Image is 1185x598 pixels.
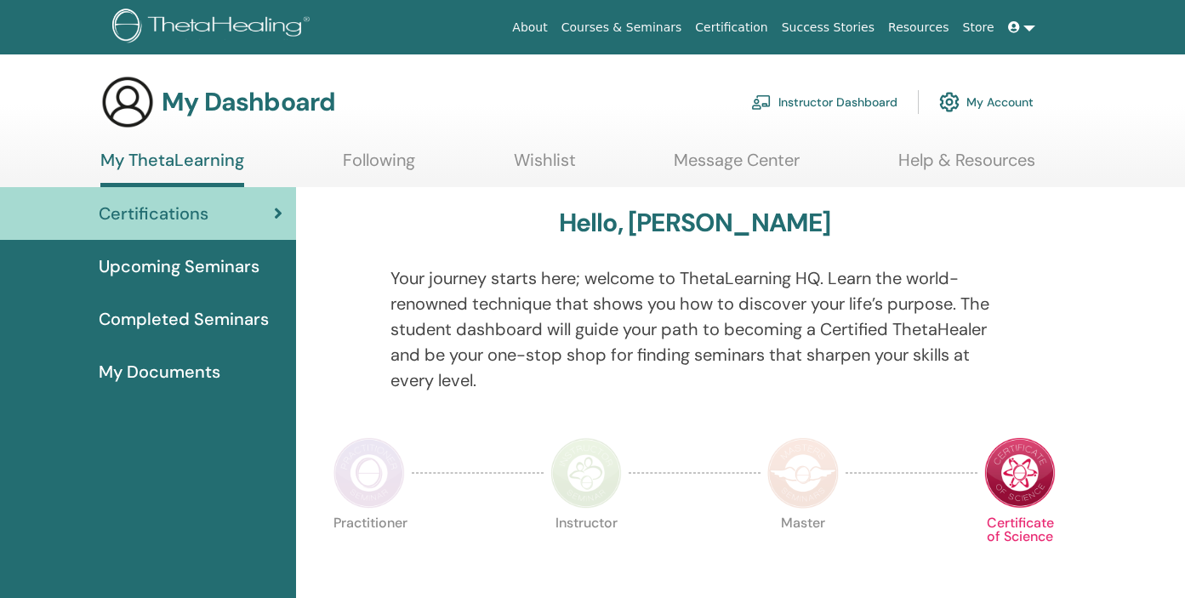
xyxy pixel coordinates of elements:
img: Instructor [550,437,622,509]
a: Help & Resources [898,150,1035,183]
a: Courses & Seminars [555,12,689,43]
a: My Account [939,83,1034,121]
a: My ThetaLearning [100,150,244,187]
p: Certificate of Science [984,516,1056,588]
span: Upcoming Seminars [99,253,259,279]
a: Wishlist [514,150,576,183]
a: Message Center [674,150,800,183]
h3: My Dashboard [162,87,335,117]
p: Instructor [550,516,622,588]
img: logo.png [112,9,316,47]
a: Instructor Dashboard [751,83,897,121]
img: Practitioner [333,437,405,509]
h3: Hello, [PERSON_NAME] [559,208,831,238]
span: Completed Seminars [99,306,269,332]
a: Following [343,150,415,183]
a: Certification [688,12,774,43]
a: About [505,12,554,43]
a: Store [956,12,1001,43]
img: Master [767,437,839,509]
p: Master [767,516,839,588]
img: chalkboard-teacher.svg [751,94,772,110]
span: My Documents [99,359,220,384]
a: Resources [881,12,956,43]
p: Your journey starts here; welcome to ThetaLearning HQ. Learn the world-renowned technique that sh... [390,265,1000,393]
img: generic-user-icon.jpg [100,75,155,129]
img: Certificate of Science [984,437,1056,509]
span: Certifications [99,201,208,226]
p: Practitioner [333,516,405,588]
img: cog.svg [939,88,960,117]
a: Success Stories [775,12,881,43]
